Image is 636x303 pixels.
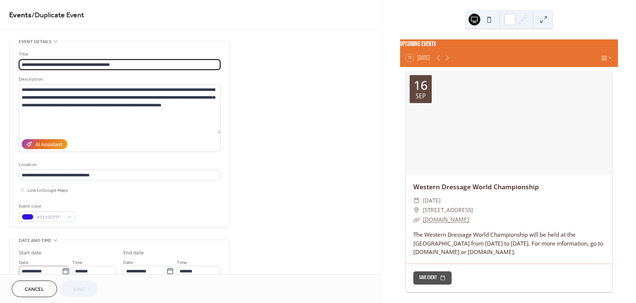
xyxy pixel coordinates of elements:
[72,259,82,267] span: Time
[423,196,441,205] span: [DATE]
[22,139,67,149] button: AI Assistant
[19,161,219,169] div: Location
[19,249,42,257] div: Start date
[28,187,68,194] span: Link to Google Maps
[414,79,428,91] div: 16
[12,281,57,297] button: Cancel
[9,8,32,22] a: Events
[32,8,84,22] span: / Duplicate Event
[19,259,29,267] span: Date
[413,182,539,191] a: Western Dressage World Championship
[19,202,74,210] div: Event color
[123,259,133,267] span: Date
[35,141,62,149] div: AI Assistant
[177,259,187,267] span: Time
[416,93,426,99] div: Sep
[19,38,52,46] span: Event details
[19,75,219,83] div: Description
[19,50,219,58] div: Title
[19,237,52,244] span: Date and time
[406,230,612,256] div: The Western Dressage World Championship will be held at the [GEOGRAPHIC_DATA] from [DATE] to [DAT...
[413,215,420,225] div: ​
[25,286,44,293] span: Cancel
[413,205,420,215] div: ​
[36,214,64,221] span: #3310DFFF
[423,205,473,215] span: [STREET_ADDRESS]
[423,216,469,223] a: [DOMAIN_NAME]
[400,39,618,49] div: Upcoming events
[413,271,452,285] button: Save event
[413,196,420,205] div: ​
[123,249,144,257] div: End date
